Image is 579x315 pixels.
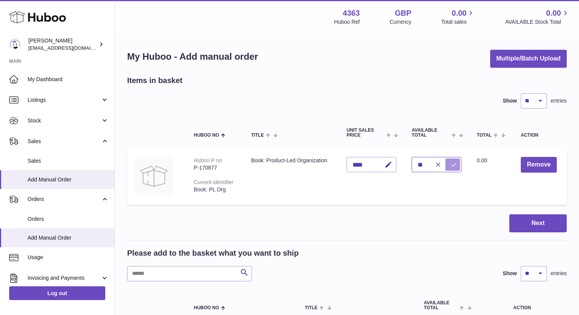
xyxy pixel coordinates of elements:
[521,157,557,173] button: Remove
[343,8,360,18] strong: 4363
[503,97,517,104] label: Show
[28,176,109,183] span: Add Manual Order
[28,254,109,261] span: Usage
[194,305,219,310] span: Huboo no
[28,196,101,203] span: Orders
[28,45,113,51] span: [EMAIL_ADDRESS][DOMAIN_NAME]
[251,133,264,138] span: Title
[477,133,492,138] span: Total
[28,96,101,104] span: Listings
[194,179,234,185] div: Current identifier
[28,117,101,124] span: Stock
[334,18,360,26] div: Huboo Ref
[28,37,97,52] div: [PERSON_NAME]
[28,138,101,145] span: Sales
[28,157,109,165] span: Sales
[546,8,561,18] span: 0.00
[28,215,109,223] span: Orders
[490,50,567,68] button: Multiple/Batch Upload
[305,305,317,310] span: Title
[28,234,109,242] span: Add Manual Order
[127,75,183,86] h2: Items in basket
[194,186,236,193] div: Book: PL Org
[127,248,299,258] h2: Please add to the basket what you want to ship
[452,8,467,18] span: 0.00
[477,157,487,163] span: 0.00
[503,270,517,277] label: Show
[551,97,567,104] span: entries
[28,274,101,282] span: Invoicing and Payments
[551,270,567,277] span: entries
[509,214,567,232] button: Next
[412,128,450,138] span: AVAILABLE Total
[9,286,105,300] a: Log out
[194,133,219,138] span: Huboo no
[127,51,258,63] h1: My Huboo - Add manual order
[395,8,411,18] strong: GBP
[505,8,570,26] a: 0.00 AVAILABLE Stock Total
[347,128,384,138] span: Unit Sales Price
[28,76,109,83] span: My Dashboard
[9,39,21,50] img: jen.canfor@pendo.io
[194,164,236,171] div: P-170877
[441,18,475,26] span: Total sales
[505,18,570,26] span: AVAILABLE Stock Total
[521,133,559,138] div: Action
[244,149,339,205] td: Book: Product-Led Organization
[135,157,173,195] img: Book: Product-Led Organization
[194,157,222,163] div: Huboo P no
[441,8,475,26] a: 0.00 Total sales
[424,300,458,310] span: AVAILABLE Total
[390,18,412,26] div: Currency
